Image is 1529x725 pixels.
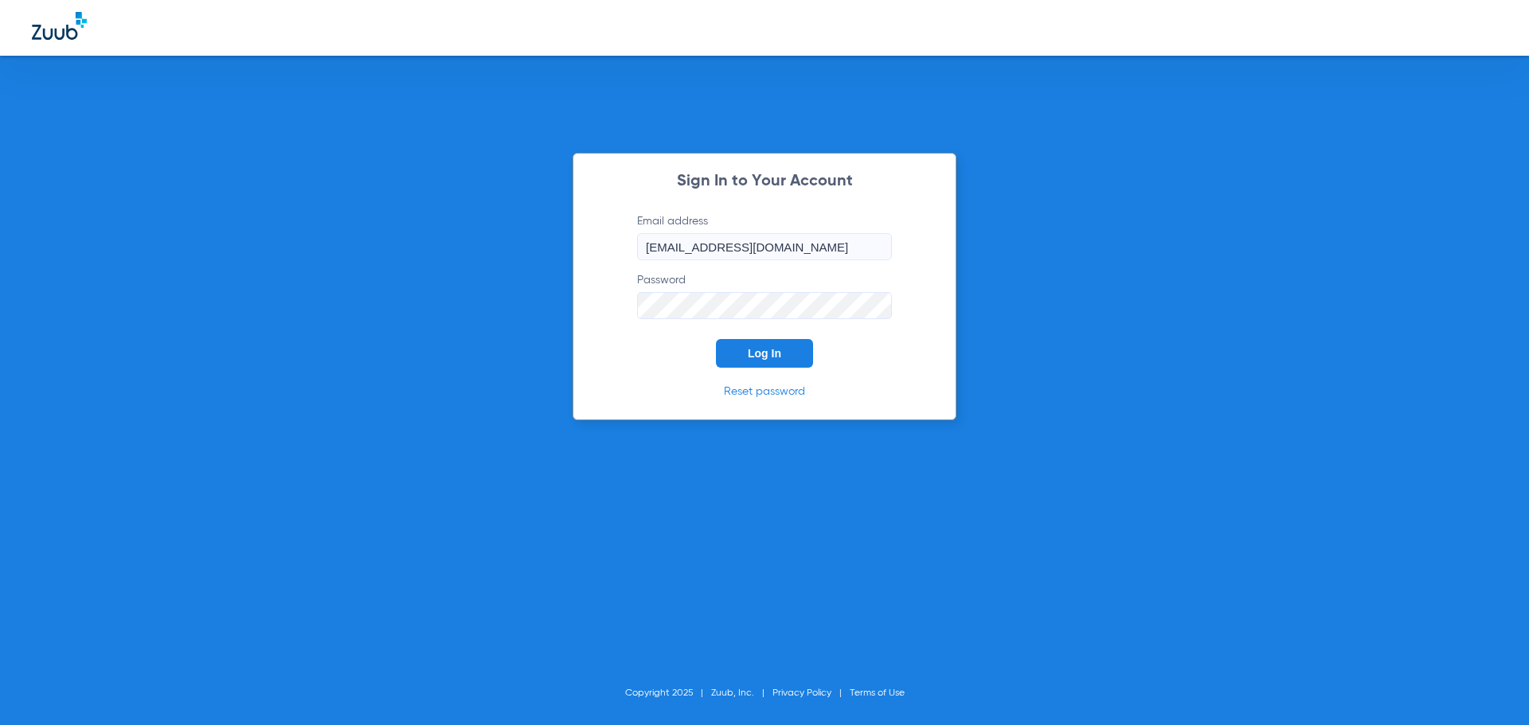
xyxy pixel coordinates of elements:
[637,213,892,260] label: Email address
[32,12,87,40] img: Zuub Logo
[711,685,772,701] li: Zuub, Inc.
[772,688,831,698] a: Privacy Policy
[724,386,805,397] a: Reset password
[625,685,711,701] li: Copyright 2025
[748,347,781,360] span: Log In
[637,233,892,260] input: Email address
[637,292,892,319] input: Password
[637,272,892,319] label: Password
[613,173,916,189] h2: Sign In to Your Account
[716,339,813,368] button: Log In
[850,688,905,698] a: Terms of Use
